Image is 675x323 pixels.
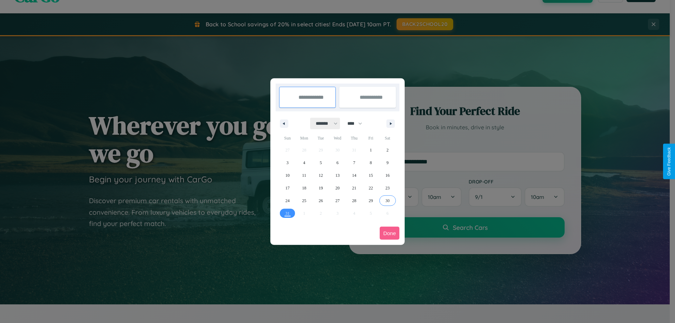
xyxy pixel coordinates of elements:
[346,194,362,207] button: 28
[335,182,340,194] span: 20
[279,156,296,169] button: 3
[369,194,373,207] span: 29
[362,182,379,194] button: 22
[352,194,356,207] span: 28
[362,133,379,144] span: Fri
[379,169,396,182] button: 16
[303,156,305,169] span: 4
[335,169,340,182] span: 13
[336,156,339,169] span: 6
[379,133,396,144] span: Sat
[285,207,290,220] span: 31
[379,182,396,194] button: 23
[346,182,362,194] button: 21
[379,144,396,156] button: 2
[329,194,346,207] button: 27
[346,156,362,169] button: 7
[296,194,312,207] button: 25
[379,156,396,169] button: 9
[313,182,329,194] button: 19
[296,169,312,182] button: 11
[386,144,388,156] span: 2
[329,182,346,194] button: 20
[329,156,346,169] button: 6
[302,182,306,194] span: 18
[296,156,312,169] button: 4
[285,194,290,207] span: 24
[362,169,379,182] button: 15
[279,133,296,144] span: Sun
[313,169,329,182] button: 12
[319,182,323,194] span: 19
[362,144,379,156] button: 1
[353,156,355,169] span: 7
[319,169,323,182] span: 12
[352,169,356,182] span: 14
[296,133,312,144] span: Mon
[346,169,362,182] button: 14
[346,133,362,144] span: Thu
[369,169,373,182] span: 15
[313,156,329,169] button: 5
[279,207,296,220] button: 31
[380,227,399,240] button: Done
[369,182,373,194] span: 22
[287,156,289,169] span: 3
[379,194,396,207] button: 30
[329,133,346,144] span: Wed
[285,182,290,194] span: 17
[319,194,323,207] span: 26
[370,144,372,156] span: 1
[313,194,329,207] button: 26
[352,182,356,194] span: 21
[385,182,390,194] span: 23
[296,182,312,194] button: 18
[320,156,322,169] span: 5
[386,156,388,169] span: 9
[370,156,372,169] span: 8
[335,194,340,207] span: 27
[362,194,379,207] button: 29
[279,169,296,182] button: 10
[279,182,296,194] button: 17
[329,169,346,182] button: 13
[279,194,296,207] button: 24
[285,169,290,182] span: 10
[667,147,671,176] div: Give Feedback
[385,194,390,207] span: 30
[385,169,390,182] span: 16
[302,194,306,207] span: 25
[302,169,306,182] span: 11
[313,133,329,144] span: Tue
[362,156,379,169] button: 8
